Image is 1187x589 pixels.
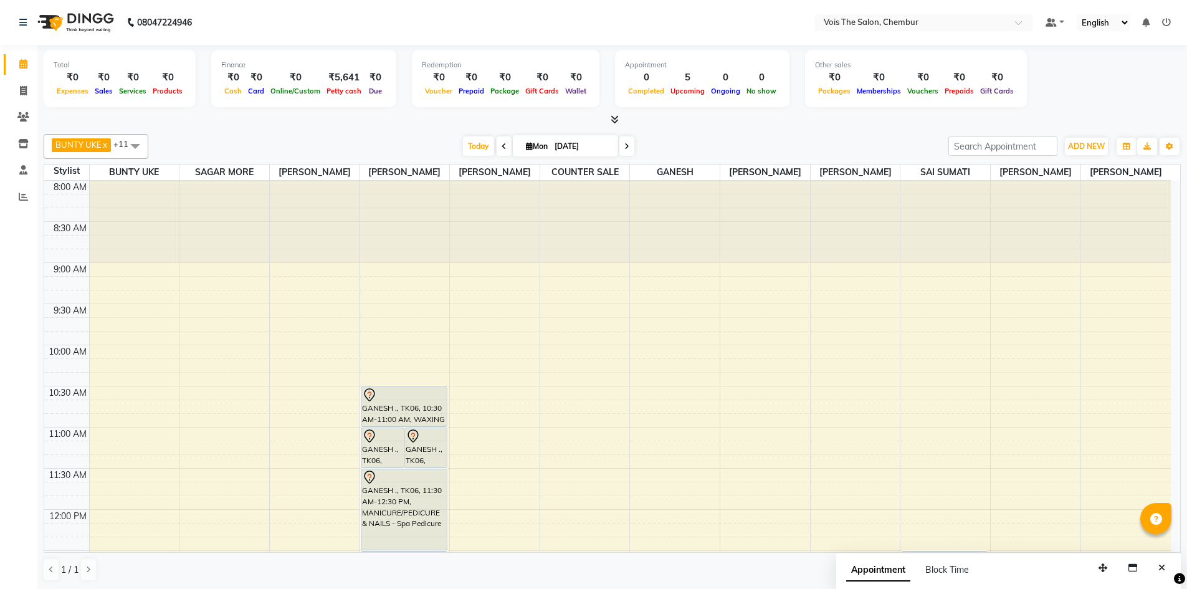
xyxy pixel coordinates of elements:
[92,70,116,85] div: ₹0
[323,70,365,85] div: ₹5,641
[422,87,455,95] span: Voucher
[625,60,779,70] div: Appointment
[487,70,522,85] div: ₹0
[815,70,854,85] div: ₹0
[46,428,89,441] div: 11:00 AM
[47,510,89,523] div: 12:00 PM
[743,70,779,85] div: 0
[815,60,1017,70] div: Other sales
[221,70,245,85] div: ₹0
[361,469,446,550] div: GANESH ., TK06, 11:30 AM-12:30 PM, MANICURE/PEDICURE & NAILS - Spa Pedicure
[977,87,1017,95] span: Gift Cards
[361,387,446,426] div: GANESH ., TK06, 10:30 AM-11:00 AM, WAXING [DEMOGRAPHIC_DATA] - Half Legs
[625,70,667,85] div: 0
[562,87,589,95] span: Wallet
[405,428,447,467] div: GANESH ., TK06, 11:00 AM-11:30 AM, WAXING [DEMOGRAPHIC_DATA] - Underarms
[1068,141,1105,151] span: ADD NEW
[708,70,743,85] div: 0
[46,469,89,482] div: 11:30 AM
[540,165,630,180] span: COUNTER SALE
[179,165,269,180] span: SAGAR MORE
[51,181,89,194] div: 8:00 AM
[720,165,810,180] span: [PERSON_NAME]
[815,87,854,95] span: Packages
[551,137,613,156] input: 2025-09-01
[941,87,977,95] span: Prepaids
[361,428,403,467] div: GANESH ., TK06, 11:00 AM-11:30 AM, WAXING [DEMOGRAPHIC_DATA] - Full Arms
[904,70,941,85] div: ₹0
[150,70,186,85] div: ₹0
[948,136,1057,156] input: Search Appointment
[267,87,323,95] span: Online/Custom
[116,87,150,95] span: Services
[900,165,990,180] span: SAI SUMATI
[90,165,179,180] span: BUNTY UKE
[667,87,708,95] span: Upcoming
[667,70,708,85] div: 5
[245,87,267,95] span: Card
[522,87,562,95] span: Gift Cards
[846,559,910,582] span: Appointment
[32,5,117,40] img: logo
[925,564,969,575] span: Block Time
[743,87,779,95] span: No show
[54,87,92,95] span: Expenses
[422,70,455,85] div: ₹0
[991,165,1080,180] span: [PERSON_NAME]
[323,87,365,95] span: Petty cash
[455,70,487,85] div: ₹0
[116,70,150,85] div: ₹0
[522,70,562,85] div: ₹0
[977,70,1017,85] div: ₹0
[61,563,79,577] span: 1 / 1
[854,87,904,95] span: Memberships
[150,87,186,95] span: Products
[365,70,386,85] div: ₹0
[625,87,667,95] span: Completed
[46,345,89,358] div: 10:00 AM
[360,165,449,180] span: [PERSON_NAME]
[47,551,89,564] div: 12:30 PM
[92,87,116,95] span: Sales
[267,70,323,85] div: ₹0
[904,87,941,95] span: Vouchers
[137,5,192,40] b: 08047224946
[630,165,720,180] span: GANESH
[708,87,743,95] span: Ongoing
[55,140,102,150] span: BUNTY UKE
[51,304,89,317] div: 9:30 AM
[463,136,494,156] span: Today
[51,263,89,276] div: 9:00 AM
[450,165,540,180] span: [PERSON_NAME]
[811,165,900,180] span: [PERSON_NAME]
[54,60,186,70] div: Total
[941,70,977,85] div: ₹0
[102,140,107,150] a: x
[562,70,589,85] div: ₹0
[113,139,138,149] span: +11
[854,70,904,85] div: ₹0
[245,70,267,85] div: ₹0
[221,60,386,70] div: Finance
[46,386,89,400] div: 10:30 AM
[221,87,245,95] span: Cash
[455,87,487,95] span: Prepaid
[54,70,92,85] div: ₹0
[366,87,385,95] span: Due
[523,141,551,151] span: Mon
[1135,539,1175,577] iframe: chat widget
[51,222,89,235] div: 8:30 AM
[44,165,89,178] div: Stylist
[487,87,522,95] span: Package
[270,165,360,180] span: [PERSON_NAME]
[1065,138,1108,155] button: ADD NEW
[1081,165,1171,180] span: [PERSON_NAME]
[422,60,589,70] div: Redemption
